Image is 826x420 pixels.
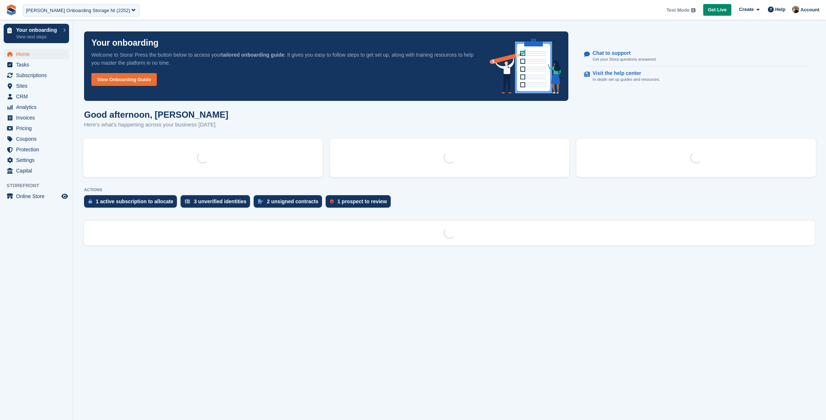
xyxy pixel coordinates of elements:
a: menu [4,91,69,102]
p: Your onboarding [91,39,159,47]
p: Your onboarding [16,27,60,33]
div: 1 prospect to review [337,198,387,204]
span: CRM [16,91,60,102]
p: ACTIONS [84,188,815,192]
a: menu [4,81,69,91]
img: verify_identity-adf6edd0f0f0b5bbfe63781bf79b02c33cf7c696d77639b501bdc392416b5a36.svg [185,199,190,204]
a: menu [4,144,69,155]
a: menu [4,60,69,70]
a: menu [4,49,69,59]
img: stora-icon-8386f47178a22dfd0bd8f6a31ec36ba5ce8667c1dd55bd0f319d3a0aa187defe.svg [6,4,17,15]
span: Subscriptions [16,70,60,80]
a: Get Live [703,4,731,16]
div: [PERSON_NAME] Onboarding Storage NI (2252) [26,7,130,14]
span: Storefront [7,182,73,189]
p: Get your Stora questions answered. [592,56,656,63]
img: prospect-51fa495bee0391a8d652442698ab0144808aea92771e9ea1ae160a38d050c398.svg [330,199,334,204]
p: Here's what's happening across your business [DATE] [84,121,228,129]
img: active_subscription_to_allocate_icon-d502201f5373d7db506a760aba3b589e785aa758c864c3986d89f69b8ff3... [88,199,92,204]
span: Create [739,6,754,13]
span: Sites [16,81,60,91]
p: Welcome to Stora! Press the button below to access your . It gives you easy to follow steps to ge... [91,51,478,67]
span: Get Live [708,6,727,14]
img: contract_signature_icon-13c848040528278c33f63329250d36e43548de30e8caae1d1a13099fd9432cc5.svg [258,199,263,204]
div: 3 unverified identities [194,198,246,204]
a: Visit the help center In-depth set up guides and resources. [584,67,808,86]
p: Visit the help center [592,70,654,76]
a: 1 prospect to review [326,195,394,211]
a: menu [4,155,69,165]
a: menu [4,123,69,133]
img: onboarding-info-6c161a55d2c0e0a8cae90662b2fe09162a5109e8cc188191df67fb4f79e88e88.svg [490,39,561,94]
a: Chat to support Get your Stora questions answered. [584,46,808,67]
h1: Good afternoon, [PERSON_NAME] [84,110,228,120]
span: Pricing [16,123,60,133]
a: menu [4,191,69,201]
a: 1 active subscription to allocate [84,195,181,211]
p: Chat to support [592,50,651,56]
span: Settings [16,155,60,165]
a: Your onboarding View next steps [4,24,69,43]
span: Account [800,6,819,14]
div: 1 active subscription to allocate [96,198,173,204]
span: Invoices [16,113,60,123]
span: Home [16,49,60,59]
a: View Onboarding Guide [91,73,157,86]
span: Tasks [16,60,60,70]
a: Preview store [60,192,69,201]
span: Coupons [16,134,60,144]
span: Online Store [16,191,60,201]
a: 3 unverified identities [181,195,254,211]
a: menu [4,70,69,80]
a: menu [4,102,69,112]
strong: tailored onboarding guide [221,52,284,58]
a: 2 unsigned contracts [254,195,326,211]
span: Capital [16,166,60,176]
img: Oliver Bruce [792,6,799,13]
p: View next steps [16,34,60,40]
span: Protection [16,144,60,155]
span: Analytics [16,102,60,112]
a: menu [4,113,69,123]
img: icon-info-grey-7440780725fd019a000dd9b08b2336e03edf1995a4989e88bcd33f0948082b44.svg [691,8,696,12]
a: menu [4,166,69,176]
span: Help [775,6,785,13]
a: menu [4,134,69,144]
span: Test Mode [666,7,689,14]
div: 2 unsigned contracts [267,198,318,204]
p: In-depth set up guides and resources. [592,76,660,83]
